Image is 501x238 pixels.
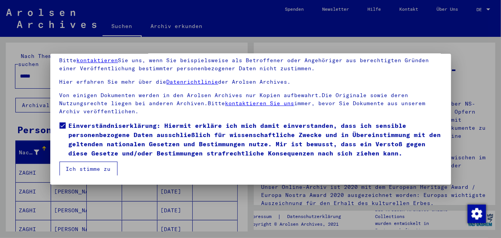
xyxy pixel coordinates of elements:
[77,57,118,64] a: kontaktieren
[225,100,294,107] a: kontaktieren Sie uns
[467,204,486,223] div: Zustimmung ändern
[60,162,117,176] button: Ich stimme zu
[60,91,442,116] p: Von einigen Dokumenten werden in den Arolsen Archives nur Kopien aufbewahrt.Die Originale sowie d...
[468,205,486,223] img: Zustimmung ändern
[167,78,218,85] a: Datenrichtlinie
[60,56,442,73] p: Bitte Sie uns, wenn Sie beispielsweise als Betroffener oder Angehöriger aus berechtigten Gründen ...
[69,121,442,158] span: Einverständniserklärung: Hiermit erkläre ich mich damit einverstanden, dass ich sensible personen...
[60,78,442,86] p: Hier erfahren Sie mehr über die der Arolsen Archives.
